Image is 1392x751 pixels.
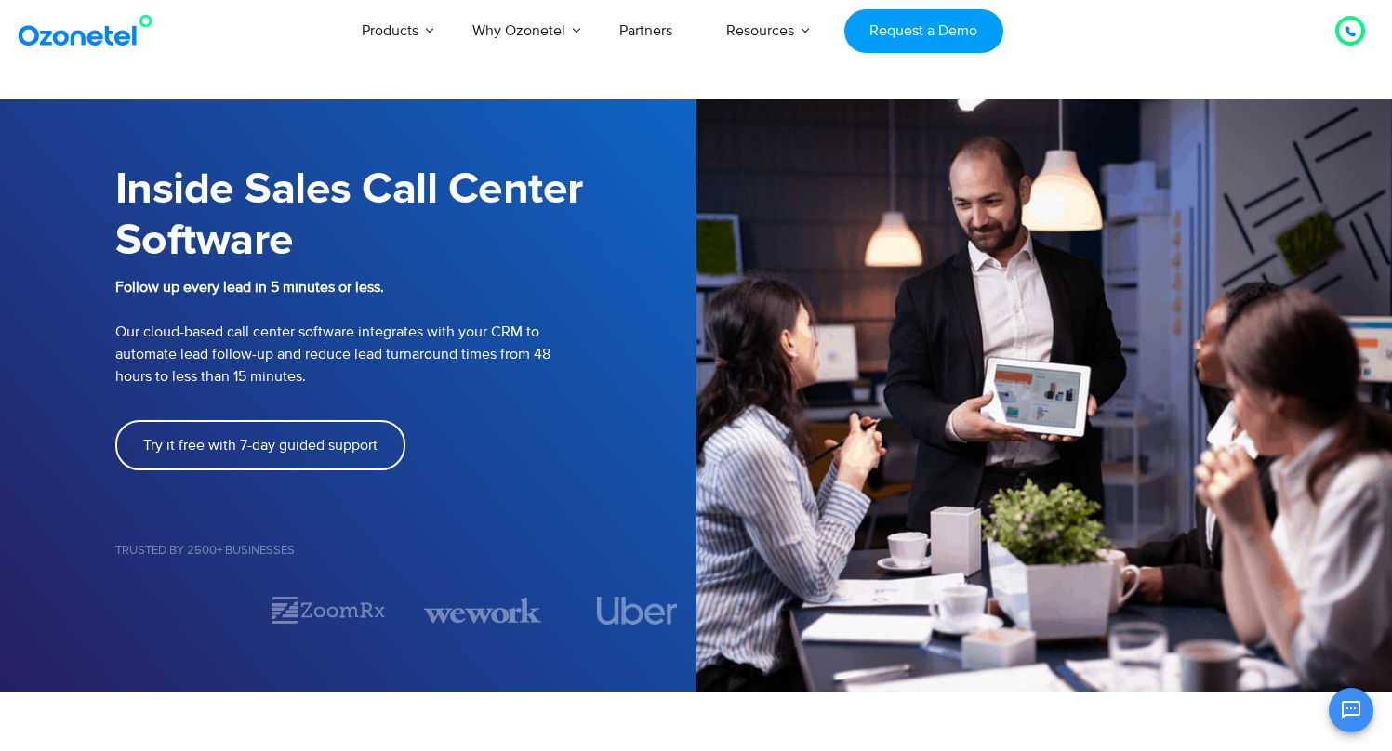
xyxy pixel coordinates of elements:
[270,594,387,626] img: zoomrx.svg
[115,420,405,470] a: Try it free with 7-day guided support
[1329,688,1373,732] button: Open chat
[115,594,696,626] div: Image Carousel
[115,278,384,296] b: Follow up every lead in 5 minutes or less.
[143,438,378,453] span: Try it free with 7-day guided support
[270,594,387,626] div: 2 / 7
[844,9,1003,53] a: Request a Demo
[424,594,541,626] div: 3 / 7
[115,545,696,557] h5: Trusted by 2500+ Businesses
[578,597,696,625] div: 4 / 7
[115,165,696,267] h1: Inside Sales Call Center Software
[597,597,678,625] img: uber.svg
[424,594,541,626] img: wework.svg
[115,276,696,388] p: Our cloud-based call center software integrates with your CRM to automate lead follow-up and redu...
[115,599,232,622] div: 1 / 7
